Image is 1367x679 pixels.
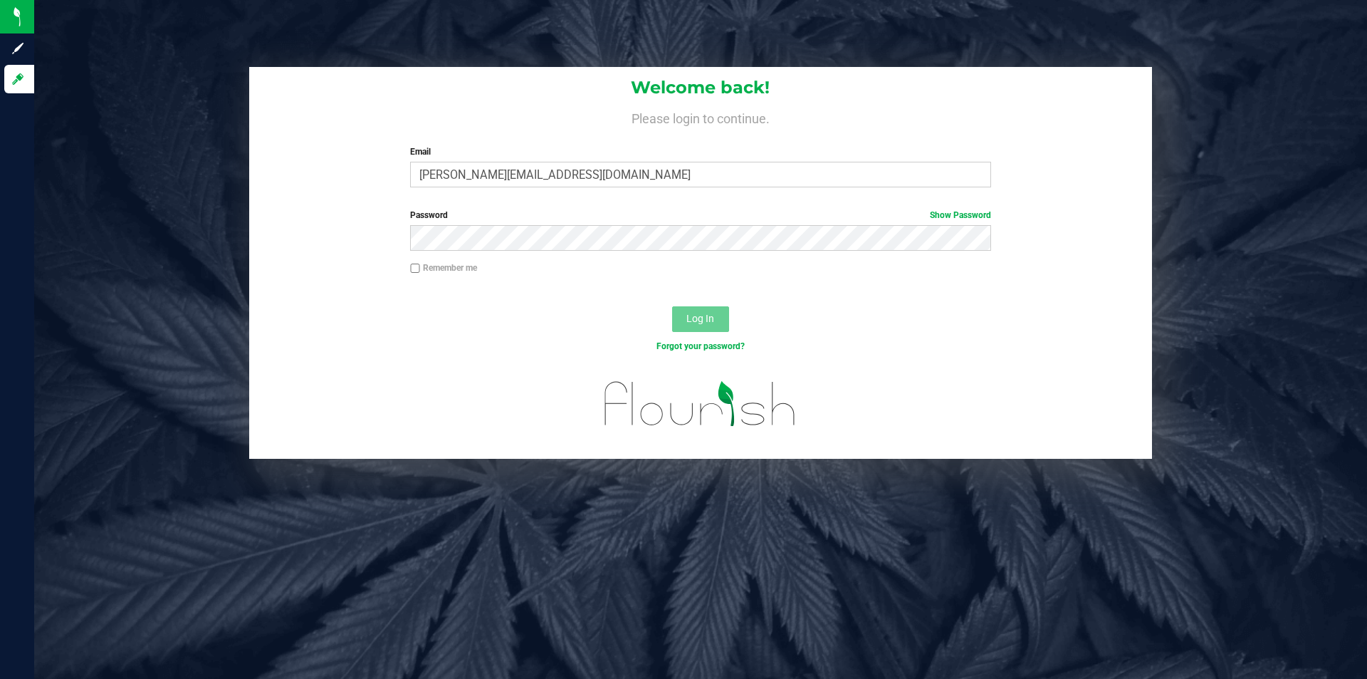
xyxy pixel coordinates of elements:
[11,72,25,86] inline-svg: Log in
[410,145,990,158] label: Email
[249,108,1152,125] h4: Please login to continue.
[656,341,745,351] a: Forgot your password?
[410,264,420,274] input: Remember me
[587,368,813,440] img: flourish_logo.svg
[410,261,477,274] label: Remember me
[930,210,991,220] a: Show Password
[249,78,1152,97] h1: Welcome back!
[686,313,714,324] span: Log In
[11,41,25,56] inline-svg: Sign up
[672,306,729,332] button: Log In
[410,210,448,220] span: Password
